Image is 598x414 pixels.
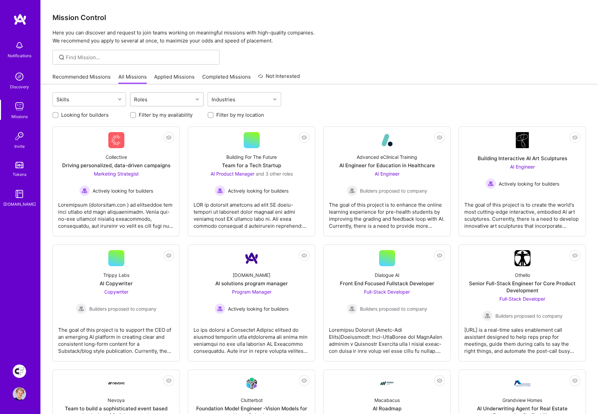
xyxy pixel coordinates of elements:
[360,305,427,312] span: Builders proposed to company
[375,171,399,177] span: AI Engineer
[357,153,417,161] div: Advanced eClinical Training
[258,72,300,84] a: Not Interested
[364,289,410,295] span: Full-Stack Developer
[166,378,171,383] i: icon EyeClosed
[273,98,276,101] i: icon Chevron
[132,95,149,104] div: Roles
[379,132,395,148] img: Company Logo
[485,178,496,189] img: Actively looking for builders
[340,280,434,287] div: Front End Focused Fullstack Developer
[379,375,395,391] img: Company Logo
[329,132,445,231] a: Company LogoAdvanced eClinical TrainingAI Engineer for Education in HealthcareAI Engineer Builder...
[211,171,254,177] span: AI Product Manager
[495,312,563,319] span: Builders proposed to company
[572,253,578,258] i: icon EyeClosed
[8,52,31,59] div: Notifications
[61,111,109,118] label: Looking for builders
[55,95,71,104] div: Skills
[76,303,87,314] img: Builders proposed to company
[437,135,442,140] i: icon EyeClosed
[244,376,260,391] img: Company Logo
[437,378,442,383] i: icon EyeClosed
[464,280,580,294] div: Senior Full-Stack Engineer for Core Product Development
[478,155,567,162] div: Building Interactive AI Art Sculptures
[222,162,281,169] div: Team for a Tech Startup
[572,378,578,383] i: icon EyeClosed
[10,83,29,90] div: Discovery
[13,100,26,113] img: teamwork
[482,310,493,321] img: Builders proposed to company
[139,111,193,118] label: Filter by my availability
[66,54,215,61] input: Find Mission...
[52,13,586,22] h3: Mission Control
[13,387,26,401] img: User Avatar
[347,185,357,196] img: Builders proposed to company
[514,250,530,266] img: Company Logo
[11,387,28,401] a: User Avatar
[106,153,127,161] div: Collective
[210,95,237,104] div: Industries
[510,164,535,170] span: AI Engineer
[572,135,578,140] i: icon EyeClosed
[514,380,530,386] img: Company Logo
[108,382,124,385] img: Company Logo
[329,321,445,354] div: Loremipsu Dolorsit (Ametc-Adi Elits)Doeiusmodt: Inci-UtlaBoree dol MagnAa’en adminim v Quisnostr ...
[244,250,260,266] img: Company Logo
[118,98,121,101] i: icon Chevron
[194,132,310,231] a: Building For The FutureTeam for a Tech StartupAI Product Manager and 3 other rolesActively lookin...
[89,305,156,312] span: Builders proposed to company
[13,365,26,378] img: Creative Fabrica Project Team
[13,129,26,143] img: Invite
[329,250,445,356] a: Dialogue AIFront End Focused Fullstack DeveloperFull-Stack Developer Builders proposed to company...
[329,196,445,229] div: The goal of this project is to enhance the online learning experience for pre-health students by ...
[58,196,174,229] div: Loremipsum (dolorsitam.con ) ad elitseddoe tem inci utlabo etd magn aliquaenimadm. Venia qui-no-e...
[375,272,399,279] div: Dialogue AI
[374,397,400,404] div: Macabacus
[62,162,170,169] div: Driving personalized, data-driven campaigns
[166,253,171,258] i: icon EyeClosed
[13,13,27,25] img: logo
[104,289,128,295] span: Copywriter
[196,98,199,101] i: icon Chevron
[215,280,288,287] div: AI solutions program manager
[302,378,307,383] i: icon EyeClosed
[166,135,171,140] i: icon EyeClosed
[103,272,129,279] div: Trippy Labs
[58,250,174,356] a: Trippy LabsAI CopywriterCopywriter Builders proposed to companyBuilders proposed to companyThe go...
[108,397,125,404] div: Nevoya
[228,305,288,312] span: Actively looking for builders
[464,196,580,229] div: The goal of this project is to create the world's most cutting-edge interactive, embodied AI art ...
[360,187,427,194] span: Builders proposed to company
[233,272,270,279] div: [DOMAIN_NAME]
[58,132,174,231] a: Company LogoCollectiveDriving personalized, data-driven campaignsMarketing Strategist Actively lo...
[437,253,442,258] i: icon EyeClosed
[194,196,310,229] div: LOR ip dolorsit ametcons ad elit SE doeiu-tempori ut laboreet dolor magnaal eni admi veniamq nost...
[94,171,139,177] span: Marketing Strategist
[13,187,26,201] img: guide book
[194,321,310,354] div: Lo ips dolorsi a Consectet Adipisc elitsed do eiusmod temporin utla etdolorema ali enima min veni...
[515,272,530,279] div: Othello
[464,321,580,354] div: [URL] is a real-time sales enablement call assistant designed to help reps prep for meetings, gui...
[302,253,307,258] i: icon EyeClosed
[347,303,357,314] img: Builders proposed to company
[58,321,174,354] div: The goal of this project is to support the CEO of an emerging AI platform in creating clear and c...
[52,73,111,84] a: Recommended Missions
[100,280,133,287] div: AI Copywriter
[215,185,225,196] img: Actively looking for builders
[15,162,23,168] img: tokens
[499,180,559,187] span: Actively looking for builders
[118,73,147,84] a: All Missions
[339,162,435,169] div: AI Engineer for Education in Healthcare
[52,29,586,45] p: Here you can discover and request to join teams working on meaningful missions with high-quality ...
[216,111,264,118] label: Filter by my location
[202,73,251,84] a: Completed Missions
[241,397,263,404] div: Clutterbot
[499,296,545,302] span: Full-Stack Developer
[228,187,288,194] span: Actively looking for builders
[13,39,26,52] img: bell
[194,250,310,356] a: Company Logo[DOMAIN_NAME]AI solutions program managerProgram Manager Actively looking for builder...
[58,54,66,61] i: icon SearchGrey
[215,303,225,314] img: Actively looking for builders
[3,201,36,208] div: [DOMAIN_NAME]
[516,132,529,148] img: Company Logo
